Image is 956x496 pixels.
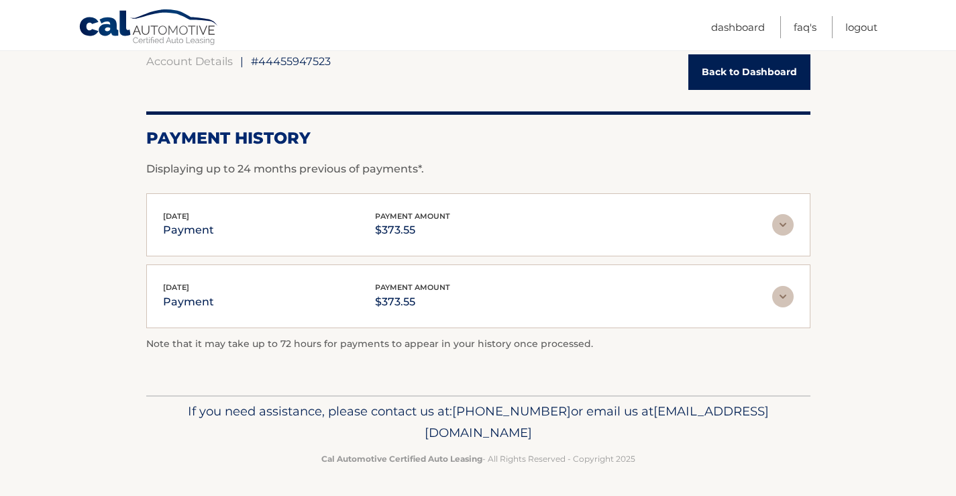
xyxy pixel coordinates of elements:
span: | [240,54,244,68]
span: [DATE] [163,283,189,292]
span: payment amount [375,211,450,221]
p: payment [163,221,214,240]
img: accordion-rest.svg [772,214,794,236]
a: Account Details [146,54,233,68]
a: Logout [845,16,878,38]
span: payment amount [375,283,450,292]
a: Cal Automotive [78,9,219,48]
p: If you need assistance, please contact us at: or email us at [155,401,802,444]
img: accordion-rest.svg [772,286,794,307]
a: Dashboard [711,16,765,38]
p: $373.55 [375,221,450,240]
strong: Cal Automotive Certified Auto Leasing [321,454,482,464]
span: #44455947523 [251,54,331,68]
span: [PHONE_NUMBER] [452,403,571,419]
h2: Payment History [146,128,810,148]
p: - All Rights Reserved - Copyright 2025 [155,452,802,466]
a: Back to Dashboard [688,54,810,90]
p: Note that it may take up to 72 hours for payments to appear in your history once processed. [146,336,810,352]
a: FAQ's [794,16,816,38]
p: $373.55 [375,293,450,311]
p: Displaying up to 24 months previous of payments*. [146,161,810,177]
p: payment [163,293,214,311]
span: [DATE] [163,211,189,221]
